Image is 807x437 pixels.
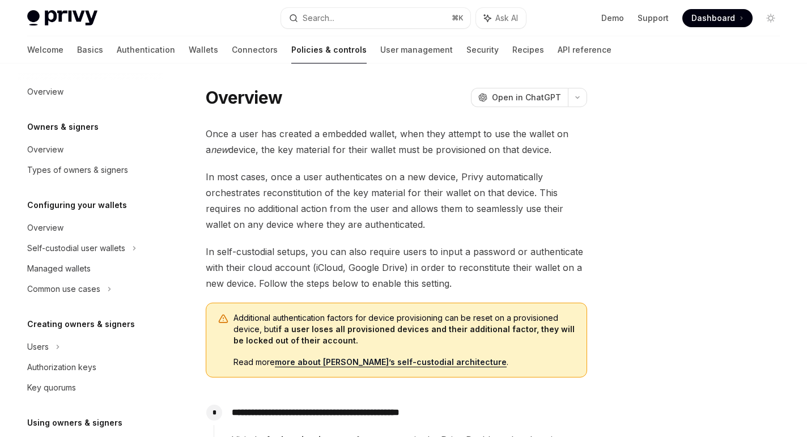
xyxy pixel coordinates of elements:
div: Overview [27,85,63,99]
h5: Creating owners & signers [27,317,135,331]
a: Policies & controls [291,36,367,63]
a: Managed wallets [18,258,163,279]
h5: Configuring your wallets [27,198,127,212]
a: Basics [77,36,103,63]
div: Key quorums [27,381,76,394]
a: Recipes [512,36,544,63]
h5: Owners & signers [27,120,99,134]
a: Dashboard [682,9,753,27]
div: Common use cases [27,282,100,296]
span: Once a user has created a embedded wallet, when they attempt to use the wallet on a device, the k... [206,126,587,158]
a: more about [PERSON_NAME]’s self-custodial architecture [275,357,507,367]
span: Additional authentication factors for device provisioning can be reset on a provisioned device, but [233,312,575,346]
a: Welcome [27,36,63,63]
strong: if a user loses all provisioned devices and their additional factor, they will be locked out of t... [233,324,575,345]
a: User management [380,36,453,63]
h5: Using owners & signers [27,416,122,430]
button: Search...⌘K [281,8,470,28]
span: ⌘ K [452,14,464,23]
a: Types of owners & signers [18,160,163,180]
div: Authorization keys [27,360,96,374]
span: In self-custodial setups, you can also require users to input a password or authenticate with the... [206,244,587,291]
em: new [211,144,228,155]
span: Read more . [233,357,575,368]
a: Key quorums [18,377,163,398]
div: Users [27,340,49,354]
div: Types of owners & signers [27,163,128,177]
span: Open in ChatGPT [492,92,561,103]
button: Toggle dark mode [762,9,780,27]
svg: Warning [218,313,229,325]
a: Security [466,36,499,63]
span: In most cases, once a user authenticates on a new device, Privy automatically orchestrates recons... [206,169,587,232]
div: Overview [27,221,63,235]
a: Connectors [232,36,278,63]
a: Overview [18,139,163,160]
div: Overview [27,143,63,156]
a: Authorization keys [18,357,163,377]
span: Ask AI [495,12,518,24]
a: Support [638,12,669,24]
a: Demo [601,12,624,24]
button: Ask AI [476,8,526,28]
button: Open in ChatGPT [471,88,568,107]
div: Search... [303,11,334,25]
a: Overview [18,218,163,238]
h1: Overview [206,87,282,108]
a: Overview [18,82,163,102]
a: API reference [558,36,611,63]
img: light logo [27,10,97,26]
div: Self-custodial user wallets [27,241,125,255]
div: Managed wallets [27,262,91,275]
a: Wallets [189,36,218,63]
a: Authentication [117,36,175,63]
span: Dashboard [691,12,735,24]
